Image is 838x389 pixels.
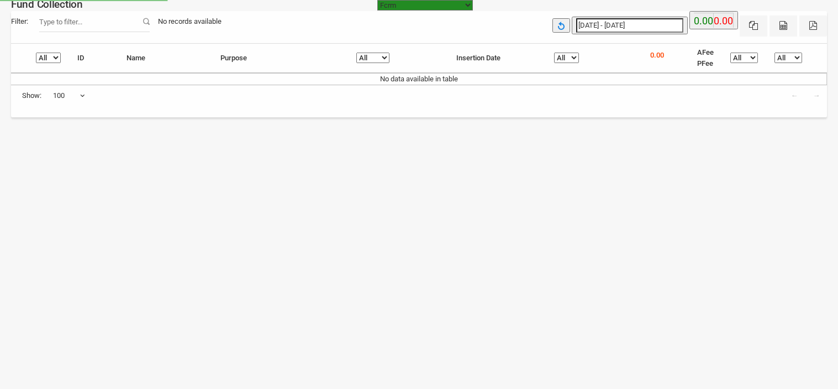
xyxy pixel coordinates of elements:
[448,44,546,73] th: Insertion Date
[806,85,827,106] a: →
[689,11,738,29] button: 0.00 0.00
[714,13,733,29] label: 0.00
[69,44,118,73] th: ID
[212,44,349,73] th: Purpose
[22,90,41,101] span: Show:
[53,90,85,101] span: 100
[118,44,212,73] th: Name
[650,50,664,61] p: 0.00
[770,15,797,37] button: CSV
[799,15,827,37] button: Pdf
[697,58,714,69] li: PFee
[740,15,767,37] button: Excel
[52,85,86,106] span: 100
[11,73,827,85] td: No data available in table
[694,13,713,29] label: 0.00
[39,11,150,32] input: Filter:
[784,85,805,106] a: ←
[150,11,230,32] div: No records available
[697,47,714,58] li: AFee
